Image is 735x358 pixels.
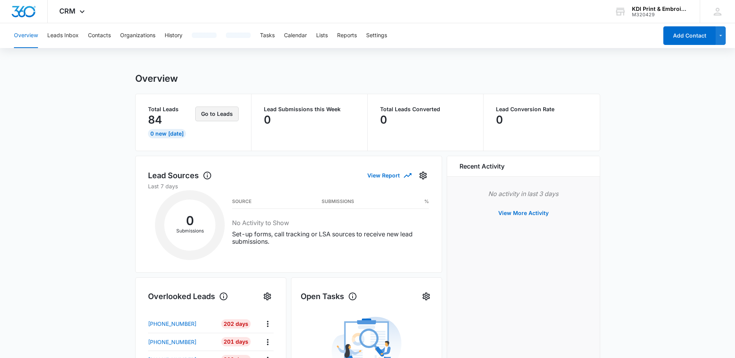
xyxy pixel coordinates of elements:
[47,23,79,48] button: Leads Inbox
[221,319,251,329] div: 202 Days
[232,200,251,203] h3: Source
[165,23,182,48] button: History
[14,23,38,48] button: Overview
[164,227,215,234] p: Submissions
[120,23,155,48] button: Organizations
[260,23,275,48] button: Tasks
[632,12,689,17] div: account id
[367,169,411,182] button: View Report
[232,231,429,245] p: Set-up forms, call tracking or LSA sources to receive new lead submissions.
[380,114,387,126] p: 0
[460,189,587,198] p: No activity in last 3 days
[491,204,556,222] button: View More Activity
[164,216,215,226] h2: 0
[262,318,274,330] button: Actions
[195,107,239,121] button: Go to Leads
[663,26,716,45] button: Add Contact
[59,7,76,15] span: CRM
[366,23,387,48] button: Settings
[496,114,503,126] p: 0
[496,107,587,112] p: Lead Conversion Rate
[632,6,689,12] div: account name
[148,170,212,181] h1: Lead Sources
[232,218,429,227] h3: No Activity to Show
[420,290,432,303] button: Settings
[460,162,504,171] h6: Recent Activity
[88,23,111,48] button: Contacts
[148,338,216,346] a: [PHONE_NUMBER]
[148,182,429,190] p: Last 7 days
[301,291,357,302] h1: Open Tasks
[380,107,471,112] p: Total Leads Converted
[316,23,328,48] button: Lists
[135,73,178,84] h1: Overview
[337,23,357,48] button: Reports
[284,23,307,48] button: Calendar
[195,110,239,117] a: Go to Leads
[148,338,196,346] p: [PHONE_NUMBER]
[148,107,194,112] p: Total Leads
[264,114,271,126] p: 0
[424,200,429,203] h3: %
[148,320,216,328] a: [PHONE_NUMBER]
[264,107,355,112] p: Lead Submissions this Week
[148,129,186,138] div: 0 New [DATE]
[261,290,274,303] button: Settings
[322,200,354,203] h3: Submissions
[148,320,196,328] p: [PHONE_NUMBER]
[262,336,274,348] button: Actions
[148,114,162,126] p: 84
[148,291,228,302] h1: Overlooked Leads
[221,337,251,346] div: 201 Days
[417,169,429,182] button: Settings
